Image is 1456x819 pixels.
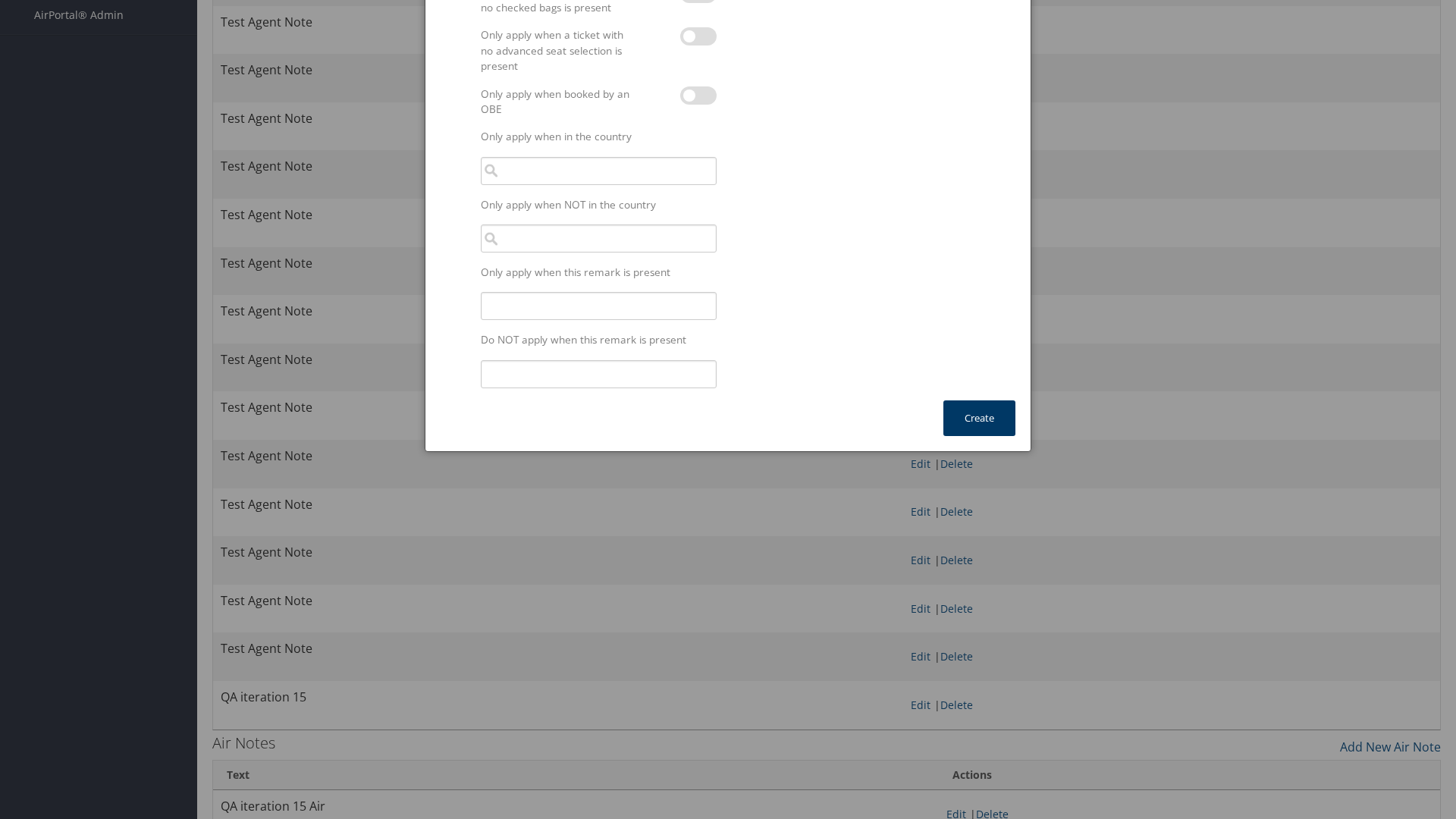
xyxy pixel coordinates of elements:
[943,400,1015,436] button: Create
[475,27,640,74] label: Only apply when a ticket with no advanced seat selection is present
[475,129,723,144] label: Only apply when in the country
[475,86,640,118] label: Only apply when booked by an OBE
[475,265,723,280] label: Only apply when this remark is present
[475,197,723,212] label: Only apply when NOT in the country
[6,9,511,21] p: Test Agent Note
[475,332,723,347] label: Do NOT apply when this remark is present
